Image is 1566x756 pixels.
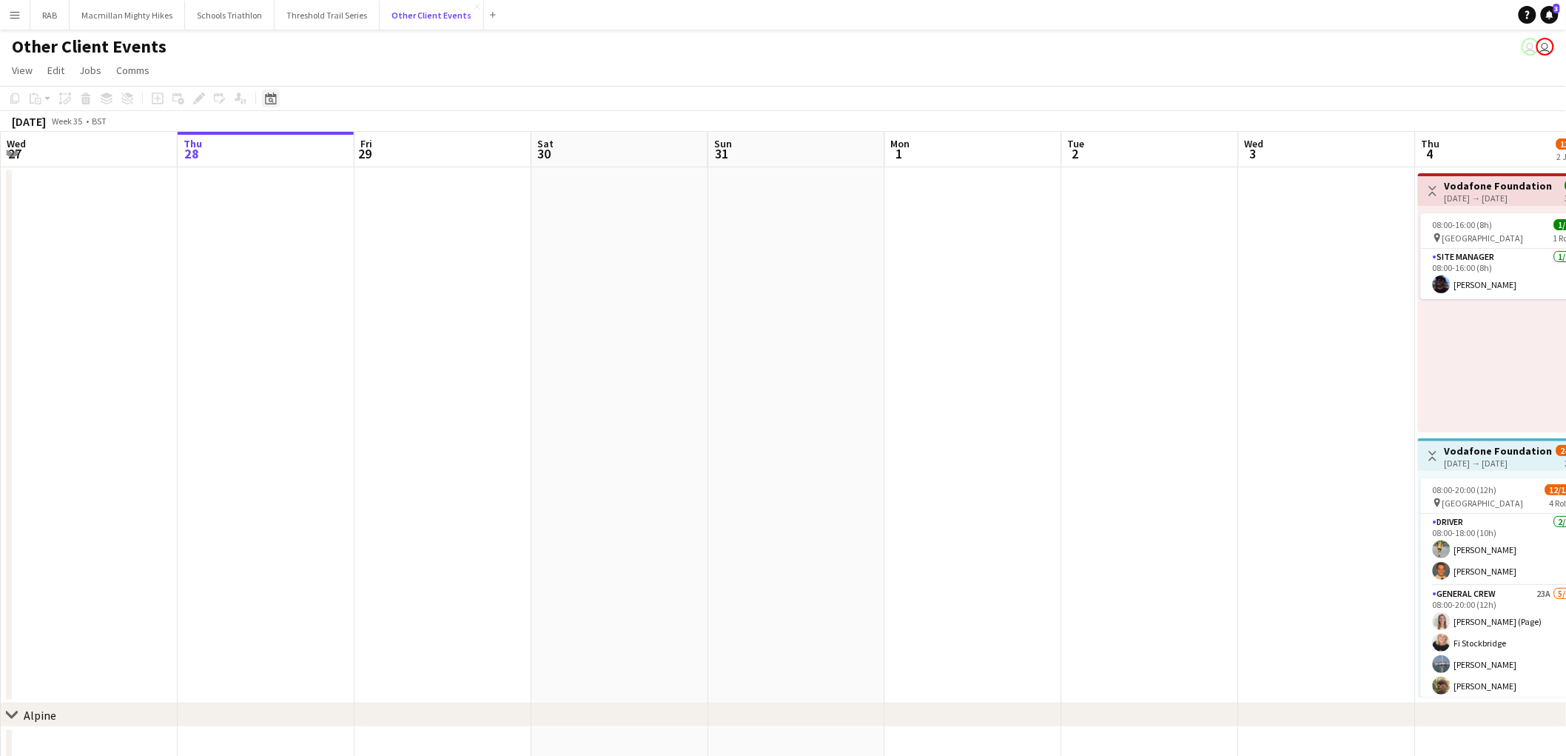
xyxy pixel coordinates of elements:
span: 30 [535,145,554,162]
span: 2 [1066,145,1085,162]
div: BST [92,116,107,127]
a: Jobs [73,61,107,80]
span: Edit [47,64,64,77]
span: 29 [358,145,372,162]
a: Edit [41,61,70,80]
app-user-avatar: Liz Sutton [1536,38,1554,56]
span: View [12,64,33,77]
span: 4 [1419,145,1440,162]
span: Comms [116,64,149,77]
div: [DATE] → [DATE] [1445,458,1553,469]
span: Tue [1068,137,1085,150]
span: Sun [714,137,732,150]
span: Fri [360,137,372,150]
button: Schools Triathlon [185,1,275,30]
span: [GEOGRAPHIC_DATA] [1442,498,1524,509]
span: 27 [4,145,26,162]
span: 31 [712,145,732,162]
span: Thu [184,137,202,150]
span: Mon [891,137,910,150]
span: Wed [7,137,26,150]
app-user-avatar: Liz Sutton [1522,38,1539,56]
a: View [6,61,38,80]
span: [GEOGRAPHIC_DATA] [1442,233,1524,244]
span: Jobs [79,64,101,77]
button: Other Client Events [380,1,484,30]
div: Alpine [24,708,56,723]
h3: Vodafone Foundation [1445,444,1553,458]
span: 28 [181,145,202,162]
span: 08:00-20:00 (12h) [1433,484,1497,495]
button: Threshold Trail Series [275,1,380,30]
span: 1 [889,145,910,162]
button: Macmillan Mighty Hikes [70,1,185,30]
span: Week 35 [49,116,86,127]
span: 3 [1553,4,1560,13]
span: Wed [1245,137,1264,150]
span: 08:00-16:00 (8h) [1433,219,1493,230]
span: Thu [1422,137,1440,150]
div: [DATE] → [DATE] [1445,193,1553,204]
a: Comms [110,61,155,80]
div: [DATE] [12,114,46,129]
h3: Vodafone Foundation [1445,179,1553,193]
button: RAB [30,1,70,30]
h1: Other Client Events [12,36,167,58]
span: 3 [1243,145,1264,162]
a: 3 [1541,6,1559,24]
span: Sat [537,137,554,150]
